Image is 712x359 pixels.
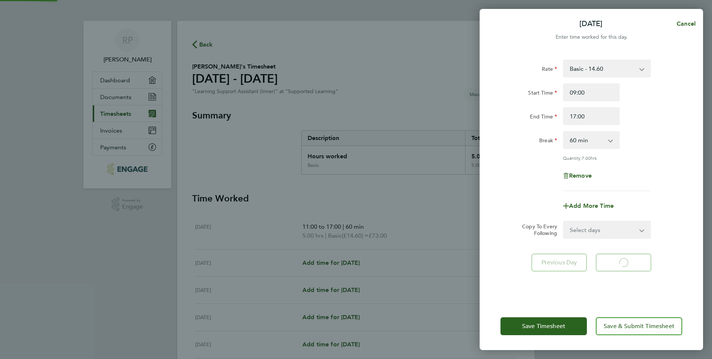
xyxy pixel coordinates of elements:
[563,155,651,161] div: Quantity: hrs
[582,155,591,161] span: 7.00
[539,137,557,146] label: Break
[604,323,674,330] span: Save & Submit Timesheet
[579,19,603,29] p: [DATE]
[542,66,557,74] label: Rate
[674,20,696,27] span: Cancel
[500,317,587,335] button: Save Timesheet
[569,202,614,209] span: Add More Time
[563,173,592,179] button: Remove
[563,83,620,101] input: E.g. 08:00
[522,323,565,330] span: Save Timesheet
[569,172,592,179] span: Remove
[516,223,557,236] label: Copy To Every Following
[528,89,557,98] label: Start Time
[563,203,614,209] button: Add More Time
[530,113,557,122] label: End Time
[665,16,703,31] button: Cancel
[563,107,620,125] input: E.g. 18:00
[596,317,682,335] button: Save & Submit Timesheet
[480,33,703,42] div: Enter time worked for this day.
